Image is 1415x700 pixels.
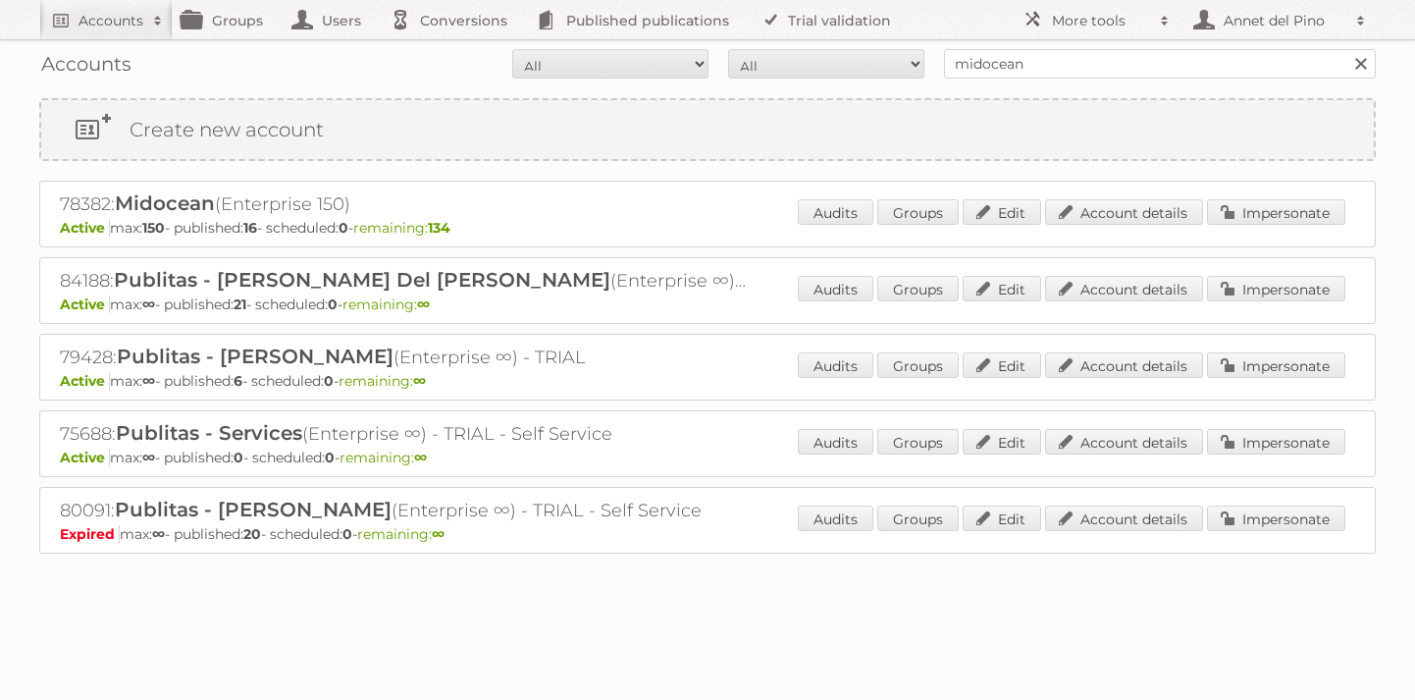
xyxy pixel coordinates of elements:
span: remaining: [353,219,450,237]
h2: 80091: (Enterprise ∞) - TRIAL - Self Service [60,498,747,523]
a: Audits [798,199,873,225]
a: Audits [798,506,873,531]
a: Impersonate [1207,506,1345,531]
a: Edit [963,429,1041,455]
p: max: - published: - scheduled: - [60,219,1355,237]
a: Audits [798,276,873,301]
a: Impersonate [1207,352,1345,378]
span: remaining: [357,525,445,543]
a: Impersonate [1207,429,1345,455]
span: remaining: [340,449,427,466]
h2: More tools [1052,11,1150,30]
strong: ∞ [417,296,430,313]
strong: ∞ [413,372,426,390]
strong: 21 [234,296,246,313]
strong: ∞ [152,525,165,543]
p: max: - published: - scheduled: - [60,525,1355,543]
strong: ∞ [142,449,155,466]
a: Groups [877,352,959,378]
a: Impersonate [1207,199,1345,225]
p: max: - published: - scheduled: - [60,449,1355,466]
h2: Accounts [79,11,143,30]
a: Account details [1045,429,1203,455]
a: Groups [877,276,959,301]
span: Midocean [115,191,215,215]
span: Active [60,219,110,237]
a: Account details [1045,506,1203,531]
a: Account details [1045,276,1203,301]
strong: 0 [342,525,352,543]
span: Active [60,372,110,390]
a: Create new account [41,100,1374,159]
a: Audits [798,429,873,455]
strong: 6 [234,372,242,390]
span: remaining: [342,296,430,313]
strong: 0 [328,296,338,313]
strong: 0 [339,219,348,237]
strong: ∞ [414,449,427,466]
span: Active [60,296,110,313]
p: max: - published: - scheduled: - [60,372,1355,390]
a: Groups [877,199,959,225]
a: Edit [963,506,1041,531]
span: remaining: [339,372,426,390]
strong: 20 [243,525,261,543]
a: Audits [798,352,873,378]
span: Publitas - Services [116,421,302,445]
a: Account details [1045,199,1203,225]
span: Publitas - [PERSON_NAME] [117,345,393,368]
span: Active [60,449,110,466]
strong: 0 [234,449,243,466]
strong: 150 [142,219,165,237]
span: Expired [60,525,120,543]
a: Edit [963,352,1041,378]
a: Edit [963,199,1041,225]
p: max: - published: - scheduled: - [60,296,1355,313]
a: Account details [1045,352,1203,378]
strong: 134 [428,219,450,237]
span: Publitas - [PERSON_NAME] Del [PERSON_NAME] [114,268,610,292]
strong: ∞ [432,525,445,543]
h2: 78382: (Enterprise 150) [60,191,747,217]
a: Groups [877,506,959,531]
h2: 79428: (Enterprise ∞) - TRIAL [60,345,747,370]
a: Impersonate [1207,276,1345,301]
h2: 75688: (Enterprise ∞) - TRIAL - Self Service [60,421,747,447]
strong: 0 [325,449,335,466]
h2: 84188: (Enterprise ∞) - TRIAL - Self Service [60,268,747,294]
strong: 16 [243,219,257,237]
h2: Annet del Pino [1219,11,1346,30]
a: Edit [963,276,1041,301]
span: Publitas - [PERSON_NAME] [115,498,392,521]
strong: 0 [324,372,334,390]
strong: ∞ [142,372,155,390]
strong: ∞ [142,296,155,313]
a: Groups [877,429,959,455]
